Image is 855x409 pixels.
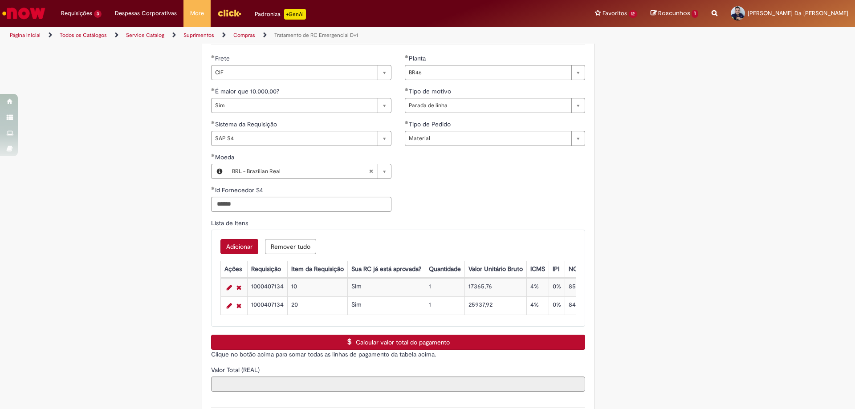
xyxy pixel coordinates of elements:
[224,282,234,293] a: Editar Linha 1
[224,300,234,311] a: Editar Linha 2
[115,9,177,18] span: Despesas Corporativas
[183,32,214,39] a: Suprimentos
[215,98,373,113] span: Sim
[287,261,347,277] th: Item da Requisição
[425,296,464,315] td: 1
[287,278,347,296] td: 10
[565,261,601,277] th: NCM
[1,4,47,22] img: ServiceNow
[211,377,585,392] input: Valor Total (REAL)
[215,131,373,146] span: SAP S4
[211,219,250,227] span: Lista de Itens
[10,32,41,39] a: Página inicial
[211,335,585,350] button: Calcular valor total do pagamento
[409,87,453,95] span: Tipo de motivo
[274,32,358,39] a: Tratamento de RC Emergencial D+1
[60,32,107,39] a: Todos os Catálogos
[215,153,236,161] span: Necessários - Moeda
[211,121,215,124] span: Obrigatório Preenchido
[409,98,567,113] span: Parada de linha
[409,65,567,80] span: BR46
[549,278,565,296] td: 0%
[526,278,549,296] td: 4%
[464,296,526,315] td: 25937,92
[215,54,232,62] span: Frete
[284,9,306,20] p: +GenAi
[629,10,638,18] span: 12
[234,282,244,293] a: Remover linha 1
[233,32,255,39] a: Compras
[228,164,391,178] a: BRL - Brazilian RealLimpar campo Moeda
[247,278,287,296] td: 1000407134
[215,87,281,95] span: É maior que 10.000,00?
[409,120,452,128] span: Tipo de Pedido
[287,296,347,315] td: 20
[658,9,690,17] span: Rascunhos
[405,88,409,91] span: Obrigatório Preenchido
[409,131,567,146] span: Material
[211,154,215,157] span: Obrigatório Preenchido
[61,9,92,18] span: Requisições
[94,10,102,18] span: 3
[347,261,425,277] th: Sua RC já está aprovada?
[247,296,287,315] td: 1000407134
[549,296,565,315] td: 0%
[526,296,549,315] td: 4%
[220,239,258,254] button: Add a row for Lista de Itens
[215,120,279,128] span: Sistema da Requisição
[211,186,215,190] span: Obrigatório Preenchido
[364,164,378,178] abbr: Limpar campo Moeda
[265,239,316,254] button: Remove all rows for Lista de Itens
[126,32,164,39] a: Service Catalog
[409,54,427,62] span: Planta
[211,55,215,58] span: Obrigatório Preenchido
[215,65,373,80] span: CIF
[190,9,204,18] span: More
[232,164,369,178] span: BRL - Brazilian Real
[549,261,565,277] th: IPI
[464,261,526,277] th: Valor Unitário Bruto
[464,278,526,296] td: 17365,76
[234,300,244,311] a: Remover linha 2
[220,261,247,277] th: Ações
[212,164,228,178] button: Moeda, Visualizar este registro BRL - Brazilian Real
[211,350,585,359] p: Clique no botão acima para somar todas as linhas de pagamento da tabela acima.
[211,88,215,91] span: Obrigatório Preenchido
[526,261,549,277] th: ICMS
[603,9,627,18] span: Favoritos
[247,261,287,277] th: Requisição
[347,278,425,296] td: Sim
[748,9,848,17] span: [PERSON_NAME] Da [PERSON_NAME]
[565,296,601,315] td: 84834090
[217,6,241,20] img: click_logo_yellow_360x200.png
[215,186,265,194] span: Id Fornecedor S4
[211,197,391,212] input: Id Fornecedor S4
[425,278,464,296] td: 1
[405,121,409,124] span: Obrigatório Preenchido
[651,9,698,18] a: Rascunhos
[7,27,563,44] ul: Trilhas de página
[565,278,601,296] td: 85015290
[347,296,425,315] td: Sim
[425,261,464,277] th: Quantidade
[692,10,698,18] span: 1
[211,366,261,374] span: Somente leitura - Valor Total (REAL)
[255,9,306,20] div: Padroniza
[405,55,409,58] span: Obrigatório Preenchido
